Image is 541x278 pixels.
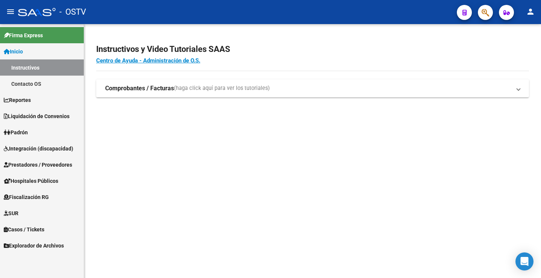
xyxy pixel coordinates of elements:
mat-icon: menu [6,7,15,16]
a: Centro de Ayuda - Administración de O.S. [96,57,200,64]
span: Inicio [4,47,23,56]
span: Explorador de Archivos [4,242,64,250]
mat-expansion-panel-header: Comprobantes / Facturas(haga click aquí para ver los tutoriales) [96,79,529,97]
span: Firma Express [4,31,43,39]
div: Open Intercom Messenger [515,252,533,270]
span: Casos / Tickets [4,225,44,234]
span: Prestadores / Proveedores [4,161,72,169]
span: Integración (discapacidad) [4,144,73,153]
span: Hospitales Públicos [4,177,58,185]
span: SUR [4,209,18,217]
span: - OSTV [59,4,86,20]
strong: Comprobantes / Facturas [105,84,174,93]
h2: Instructivos y Video Tutoriales SAAS [96,42,529,56]
span: Fiscalización RG [4,193,49,201]
span: Liquidación de Convenios [4,112,70,120]
mat-icon: person [526,7,535,16]
span: Reportes [4,96,31,104]
span: Padrón [4,128,28,137]
span: (haga click aquí para ver los tutoriales) [174,84,270,93]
